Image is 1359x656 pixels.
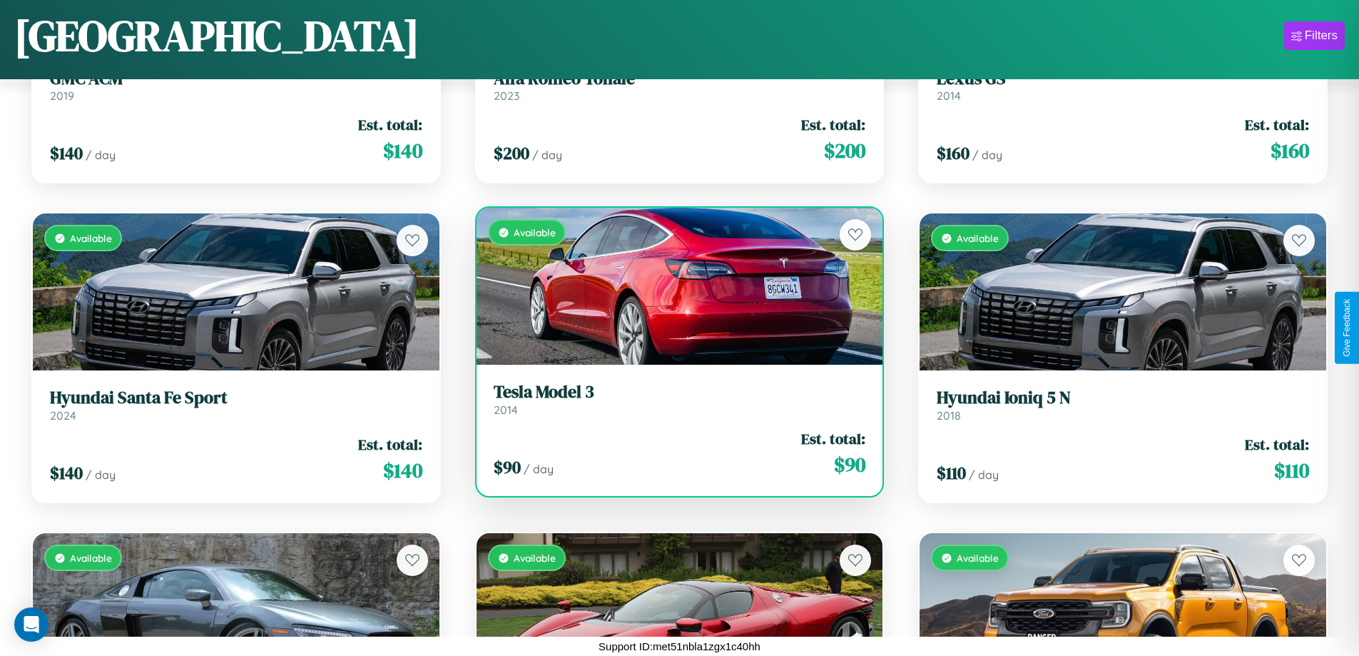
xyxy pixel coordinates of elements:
[383,136,422,165] span: $ 140
[494,382,866,403] h3: Tesla Model 3
[494,141,529,165] span: $ 200
[937,388,1309,423] a: Hyundai Ioniq 5 N2018
[50,408,76,423] span: 2024
[494,382,866,417] a: Tesla Model 32014
[834,450,865,479] span: $ 90
[358,434,422,455] span: Est. total:
[937,141,969,165] span: $ 160
[524,462,554,476] span: / day
[937,69,1309,104] a: Lexus GS2014
[494,89,519,103] span: 2023
[801,428,865,449] span: Est. total:
[532,148,562,162] span: / day
[358,114,422,135] span: Est. total:
[1305,29,1338,43] div: Filters
[70,552,112,564] span: Available
[1271,136,1309,165] span: $ 160
[937,408,961,423] span: 2018
[514,226,556,238] span: Available
[1274,456,1309,485] span: $ 110
[494,69,866,104] a: Alfa Romeo Tonale2023
[50,141,83,165] span: $ 140
[1245,434,1309,455] span: Est. total:
[494,403,518,417] span: 2014
[801,114,865,135] span: Est. total:
[14,607,49,642] div: Open Intercom Messenger
[972,148,1002,162] span: / day
[70,232,112,244] span: Available
[957,232,999,244] span: Available
[514,552,556,564] span: Available
[50,388,422,408] h3: Hyundai Santa Fe Sport
[50,461,83,485] span: $ 140
[383,456,422,485] span: $ 140
[50,69,422,104] a: GMC ACM2019
[50,388,422,423] a: Hyundai Santa Fe Sport2024
[957,552,999,564] span: Available
[494,455,521,479] span: $ 90
[824,136,865,165] span: $ 200
[14,6,419,65] h1: [GEOGRAPHIC_DATA]
[1284,21,1345,50] button: Filters
[937,388,1309,408] h3: Hyundai Ioniq 5 N
[1245,114,1309,135] span: Est. total:
[86,148,116,162] span: / day
[599,637,760,656] p: Support ID: met51nbla1zgx1c40hh
[969,468,999,482] span: / day
[937,461,966,485] span: $ 110
[1342,299,1352,357] div: Give Feedback
[50,89,74,103] span: 2019
[86,468,116,482] span: / day
[937,89,961,103] span: 2014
